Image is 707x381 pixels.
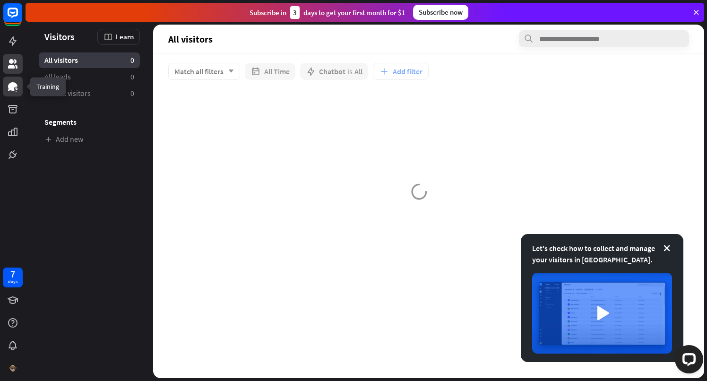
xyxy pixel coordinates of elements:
div: days [8,278,17,285]
h3: Segments [39,117,140,127]
a: All leads 0 [39,69,140,85]
span: Recent visitors [44,88,91,98]
div: Subscribe now [413,5,468,20]
aside: 0 [130,55,134,65]
aside: 0 [130,88,134,98]
span: All visitors [44,55,78,65]
aside: 0 [130,72,134,82]
a: Add new [39,131,140,147]
iframe: LiveChat chat widget [667,341,707,381]
img: image [532,273,672,354]
span: All leads [44,72,71,82]
a: Recent visitors 0 [39,86,140,101]
span: Visitors [44,31,75,42]
div: 7 [10,270,15,278]
div: Subscribe in days to get your first month for $1 [250,6,405,19]
div: Let's check how to collect and manage your visitors in [GEOGRAPHIC_DATA]. [532,242,672,265]
a: 7 days [3,268,23,287]
span: All visitors [168,34,213,44]
span: Learn [116,32,134,41]
div: 3 [290,6,300,19]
